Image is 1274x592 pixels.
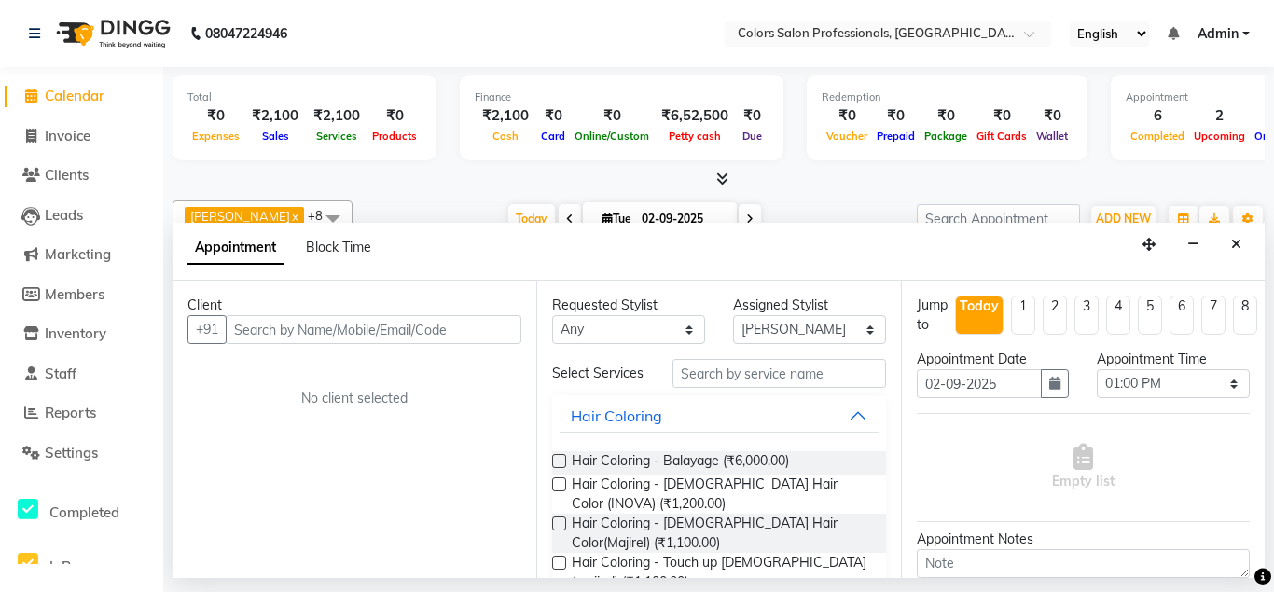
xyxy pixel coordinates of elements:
span: Services [312,130,362,143]
span: Gift Cards [972,130,1032,143]
div: Finance [475,89,769,105]
span: Prepaid [872,130,920,143]
div: Select Services [538,364,658,383]
div: 6 [1126,105,1189,127]
li: 6 [1170,296,1194,335]
div: No client selected [232,389,477,408]
span: Empty list [1052,444,1115,491]
li: 8 [1233,296,1257,335]
span: Staff [45,365,76,382]
span: Reports [45,404,96,421]
li: 4 [1106,296,1130,335]
div: Requested Stylist [552,296,705,315]
div: Appointment Date [917,350,1070,369]
input: 2025-09-02 [636,205,729,233]
span: Hair Coloring - [DEMOGRAPHIC_DATA] Hair Color(Majirel) (₹1,100.00) [572,514,870,553]
span: Invoice [45,127,90,145]
input: Search by Name/Mobile/Email/Code [226,315,521,344]
div: ₹0 [187,105,244,127]
span: Completed [1126,130,1189,143]
span: Expenses [187,130,244,143]
span: Products [367,130,422,143]
span: Online/Custom [570,130,654,143]
a: Marketing [5,244,159,266]
div: ₹0 [367,105,422,127]
div: Jump to [917,296,948,335]
div: ₹0 [822,105,872,127]
span: Package [920,130,972,143]
input: Search Appointment [917,204,1080,233]
span: Card [536,130,570,143]
a: Clients [5,165,159,186]
li: 2 [1043,296,1067,335]
div: ₹2,100 [475,105,536,127]
div: ₹0 [536,105,570,127]
div: ₹2,100 [306,105,367,127]
input: yyyy-mm-dd [917,369,1043,398]
span: Leads [45,206,83,224]
span: Voucher [822,130,872,143]
a: Members [5,284,159,306]
div: ₹2,100 [244,105,306,127]
div: 2 [1189,105,1250,127]
div: ₹0 [1032,105,1073,127]
span: Appointment [187,231,284,265]
a: Invoice [5,126,159,147]
span: Admin [1198,24,1239,44]
span: +8 [308,208,337,223]
div: ₹0 [972,105,1032,127]
span: Completed [49,503,119,521]
span: Hair Coloring - Touch up [DEMOGRAPHIC_DATA] (majirel) (₹1,100.00) [572,553,870,592]
span: Block Time [306,239,371,255]
span: Hair Coloring - Balayage (₹6,000.00) [572,451,789,475]
div: Appointment Time [1097,350,1250,369]
div: Assigned Stylist [733,296,886,315]
div: Hair Coloring [571,405,662,427]
div: ₹0 [920,105,972,127]
div: Redemption [822,89,1073,105]
span: InProgress [49,558,119,575]
a: x [290,209,298,224]
span: Inventory [45,324,106,342]
a: Leads [5,205,159,227]
div: Client [187,296,521,315]
span: Upcoming [1189,130,1250,143]
li: 1 [1011,296,1035,335]
li: 7 [1201,296,1226,335]
li: 3 [1074,296,1099,335]
span: Clients [45,166,89,184]
span: Wallet [1032,130,1073,143]
a: Staff [5,364,159,385]
span: [PERSON_NAME] [190,209,290,224]
button: Close [1223,230,1250,259]
span: Cash [488,130,523,143]
span: Members [45,285,104,303]
div: Appointment Notes [917,530,1250,549]
a: Settings [5,443,159,464]
div: ₹6,52,500 [654,105,736,127]
div: ₹0 [872,105,920,127]
b: 08047224946 [205,7,287,60]
span: Hair Coloring - [DEMOGRAPHIC_DATA] Hair Color (INOVA) (₹1,200.00) [572,475,870,514]
span: Petty cash [664,130,726,143]
span: Due [738,130,767,143]
div: Total [187,89,422,105]
span: Tue [598,212,636,226]
div: Today [960,296,999,316]
a: Calendar [5,86,159,107]
span: Calendar [45,87,104,104]
span: Sales [257,130,294,143]
div: ₹0 [570,105,654,127]
a: Reports [5,403,159,424]
div: ₹0 [736,105,769,127]
img: logo [48,7,175,60]
span: Today [508,204,555,233]
button: ADD NEW [1091,206,1156,232]
input: Search by service name [672,359,885,388]
span: ADD NEW [1096,212,1151,226]
a: Inventory [5,324,159,345]
button: Hair Coloring [560,399,878,433]
span: Settings [45,444,98,461]
span: Marketing [45,245,111,263]
li: 5 [1138,296,1162,335]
